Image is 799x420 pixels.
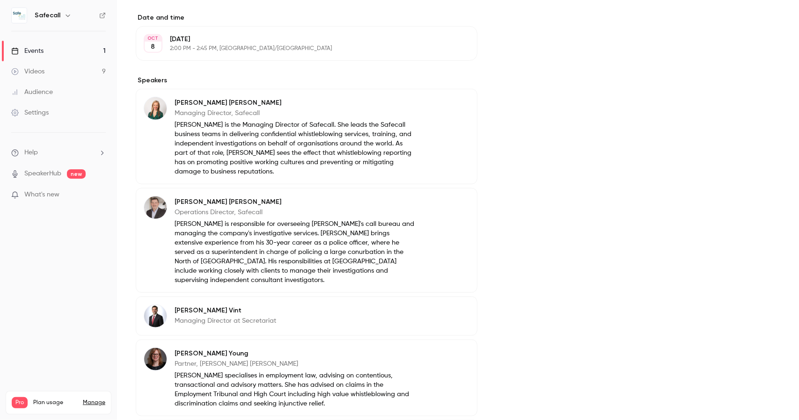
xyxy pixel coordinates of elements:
div: Videos [11,67,44,76]
p: 2:00 PM - 2:45 PM, [GEOGRAPHIC_DATA]/[GEOGRAPHIC_DATA] [170,45,428,52]
img: Safecall [12,8,27,23]
a: Manage [83,399,105,406]
span: Pro [12,397,28,408]
div: Christine Young[PERSON_NAME] YoungPartner, [PERSON_NAME] [PERSON_NAME][PERSON_NAME] specialises i... [136,340,477,416]
p: Partner, [PERSON_NAME] [PERSON_NAME] [175,359,417,369]
label: Date and time [136,13,477,22]
div: Jim Vint[PERSON_NAME] VintManaging Director at Secretariat [136,297,477,336]
img: Jim Vint [144,305,167,327]
span: Help [24,148,38,158]
div: Tim Smith[PERSON_NAME] [PERSON_NAME]Operations Director, Safecall[PERSON_NAME] is responsible for... [136,188,477,293]
img: Joanna Lewis [144,97,167,120]
div: Audience [11,87,53,97]
p: [DATE] [170,35,428,44]
div: Settings [11,108,49,117]
img: Christine Young [144,348,167,370]
iframe: Noticeable Trigger [95,191,106,199]
img: Tim Smith [144,196,167,219]
p: [PERSON_NAME] Young [175,349,417,358]
p: [PERSON_NAME] is responsible for overseeing [PERSON_NAME]'s call bureau and managing the company'... [175,219,417,285]
p: [PERSON_NAME] Vint [175,306,276,315]
p: 8 [151,42,155,51]
p: [PERSON_NAME] specialises in employment law, advising on contentious, transactional and advisory ... [175,371,417,408]
li: help-dropdown-opener [11,148,106,158]
span: What's new [24,190,59,200]
span: Plan usage [33,399,77,406]
div: Joanna Lewis[PERSON_NAME] [PERSON_NAME]Managing Director, Safecall[PERSON_NAME] is the Managing D... [136,89,477,184]
p: Operations Director, Safecall [175,208,417,217]
h6: Safecall [35,11,60,20]
p: [PERSON_NAME] [PERSON_NAME] [175,98,417,108]
p: Managing Director, Safecall [175,109,417,118]
div: Events [11,46,44,56]
p: Managing Director at Secretariat [175,316,276,326]
p: [PERSON_NAME] is the Managing Director of Safecall. She leads the Safecall business teams in deli... [175,120,417,176]
span: new [67,169,86,179]
div: OCT [145,35,161,42]
label: Speakers [136,76,477,85]
p: [PERSON_NAME] [PERSON_NAME] [175,197,417,207]
a: SpeakerHub [24,169,61,179]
